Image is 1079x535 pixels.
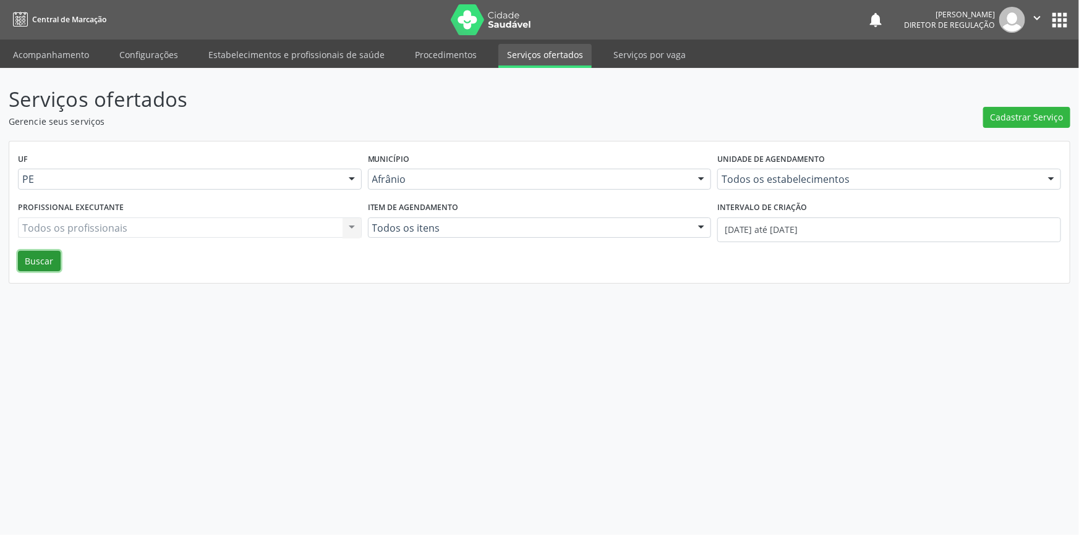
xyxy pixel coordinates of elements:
[406,44,485,65] a: Procedimentos
[1049,9,1070,31] button: apps
[9,84,752,115] p: Serviços ofertados
[32,14,106,25] span: Central de Marcação
[867,11,884,28] button: notifications
[722,173,1036,185] span: Todos os estabelecimentos
[18,251,61,272] button: Buscar
[605,44,694,65] a: Serviços por vaga
[717,198,807,217] label: Intervalo de criação
[717,150,825,169] label: Unidade de agendamento
[1025,7,1049,33] button: 
[9,115,752,128] p: Gerencie seus serviços
[368,198,459,217] label: Item de agendamento
[4,44,98,65] a: Acompanhamento
[111,44,187,65] a: Configurações
[498,44,592,68] a: Serviços ofertados
[1030,11,1044,25] i: 
[18,150,28,169] label: UF
[368,150,410,169] label: Município
[983,107,1070,128] button: Cadastrar Serviço
[999,7,1025,33] img: img
[200,44,393,65] a: Estabelecimentos e profissionais de saúde
[22,173,336,185] span: PE
[904,9,995,20] div: [PERSON_NAME]
[9,9,106,30] a: Central de Marcação
[991,111,1064,124] span: Cadastrar Serviço
[904,20,995,30] span: Diretor de regulação
[372,222,686,234] span: Todos os itens
[18,198,124,217] label: Profissional executante
[717,217,1061,242] input: Selecione um intervalo
[372,173,686,185] span: Afrânio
